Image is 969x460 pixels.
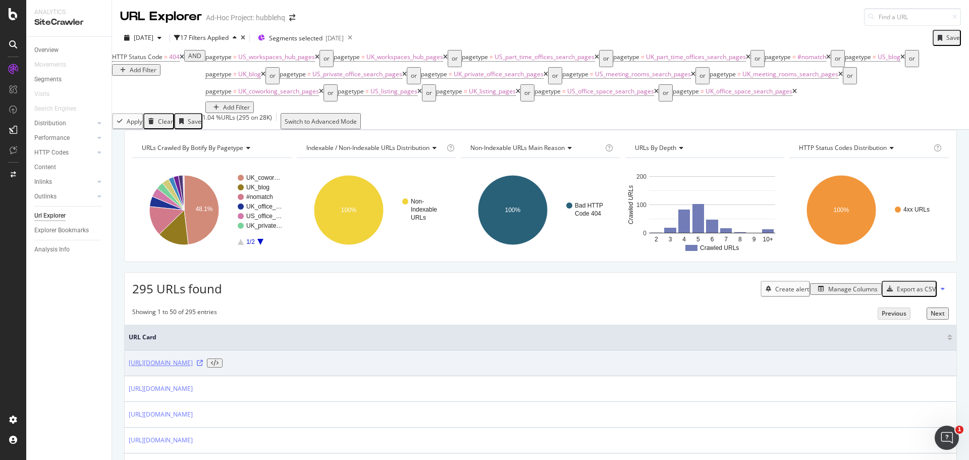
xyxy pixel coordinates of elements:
span: Indexable / Non-Indexable URLs distribution [306,143,429,152]
span: US_office_space_search_pages [567,87,654,95]
svg: A chart. [132,166,290,254]
text: Crawled URLs [627,185,634,224]
text: URLs [411,214,426,221]
text: UK_office_… [246,203,282,210]
div: Showing 1 to 50 of 295 entries [132,308,217,319]
div: or [328,86,334,100]
span: 1 [955,426,963,434]
span: = [464,87,467,95]
div: Overview [34,45,59,56]
span: HTTP Status Code [112,53,163,61]
text: Bad HTTP [575,202,603,209]
button: Add Filter [112,64,160,76]
button: or [422,84,436,101]
button: or [448,50,462,67]
button: AND [184,50,205,62]
span: 404 [169,53,180,61]
span: pagetype [338,87,364,95]
text: Crawled URLs [700,244,739,251]
span: = [737,70,741,78]
div: or [426,86,432,100]
a: Explorer Bookmarks [34,225,104,236]
button: Save [933,30,961,46]
div: Movements [34,60,66,70]
span: URLs Crawled By Botify By pagetype [142,143,243,152]
text: 200 [636,173,647,180]
div: or [699,69,706,83]
span: HTTP Status Codes Distribution [799,143,887,152]
div: Create alert [775,285,809,293]
button: 17 Filters Applied [174,30,241,46]
div: Clear [158,117,173,126]
svg: A chart. [625,166,783,254]
a: [URL][DOMAIN_NAME] [129,359,193,368]
span: UK_coworking_search_pages [238,87,319,95]
span: pagetype [436,87,462,95]
span: pagetype [334,53,360,61]
span: UK_blog [238,70,261,78]
span: = [233,53,237,61]
button: or [319,50,334,67]
a: HTTP Codes [34,147,94,158]
a: [URL][DOMAIN_NAME] [129,410,193,419]
span: pagetype [205,53,232,61]
button: Manage Columns [810,283,882,295]
span: US_meeting_rooms_search_pages [595,70,691,78]
span: UK_meeting_rooms_search_pages [742,70,838,78]
text: Non- [411,198,424,205]
span: Non-Indexable URLs Main Reason [470,143,565,152]
a: [URL][DOMAIN_NAME] [129,384,193,393]
button: or [659,84,673,101]
text: 6 [710,236,714,243]
div: A chart. [789,166,947,254]
div: Outlinks [34,191,57,202]
div: HTTP Codes [34,147,69,158]
span: pagetype [462,53,488,61]
div: AND [188,52,201,60]
h4: HTTP Status Codes Distribution [797,140,932,156]
span: = [365,87,369,95]
h4: URLs Crawled By Botify By pagetype [140,140,283,156]
div: Analytics [34,8,103,17]
text: 9 [752,236,756,243]
div: or [524,86,530,100]
div: Visits [34,89,49,99]
button: Segments selected[DATE] [254,30,344,46]
div: or [270,69,276,83]
text: Code 404 [575,210,601,217]
button: Add Filter [205,101,254,113]
div: Search Engines [34,104,76,114]
a: Overview [34,45,104,56]
div: or [663,86,669,100]
span: UK_private_office_search_pages [454,70,544,78]
button: or [599,50,613,67]
div: Add Filter [130,66,156,74]
a: Distribution [34,118,94,129]
div: Save [188,117,201,126]
span: UK_workspaces_hub_pages [366,53,443,61]
div: times [241,35,245,41]
span: UK_office_space_search_pages [706,87,792,95]
button: Export as CSV [882,281,937,297]
a: Analysis Info [34,244,104,255]
div: Ad-Hoc Project: hubblehq [206,13,285,23]
div: Segments [34,74,62,85]
span: = [307,70,311,78]
div: Save [946,33,960,42]
span: pagetype [534,87,561,95]
div: Switch to Advanced Mode [285,117,357,126]
div: Manage Columns [828,285,878,293]
text: 3 [668,236,672,243]
text: 48.1% [195,206,212,213]
a: Inlinks [34,177,94,187]
text: 2 [655,236,658,243]
text: 100 [636,201,647,209]
span: US_workspaces_hub_pages [238,53,315,61]
text: 10+ [763,236,773,243]
text: US_office_… [246,213,282,220]
div: A chart. [297,166,455,254]
span: UK_part_time_offices_search_pages [646,53,746,61]
text: UK_blog [246,184,270,191]
span: pagetype [613,53,639,61]
span: pagetype [845,53,871,61]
